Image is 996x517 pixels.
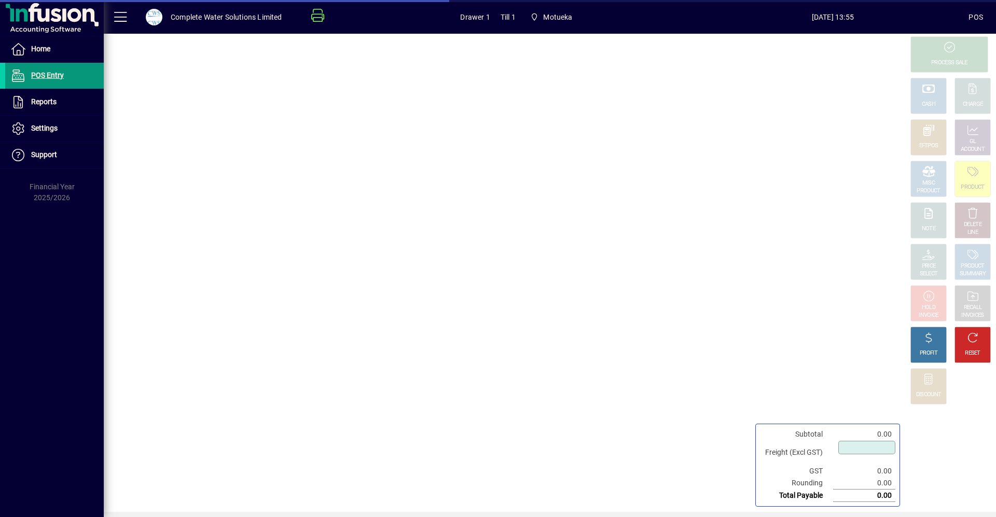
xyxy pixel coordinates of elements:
[833,490,895,502] td: 0.00
[543,9,572,25] span: Motueka
[697,9,969,25] span: [DATE] 13:55
[5,36,104,62] a: Home
[931,59,967,67] div: PROCESS SALE
[920,270,938,278] div: SELECT
[5,116,104,142] a: Settings
[961,262,984,270] div: PRODUCT
[31,45,50,53] span: Home
[833,477,895,490] td: 0.00
[833,465,895,477] td: 0.00
[5,142,104,168] a: Support
[964,221,981,229] div: DELETE
[961,312,984,319] div: INVOICES
[760,465,833,477] td: GST
[922,304,935,312] div: HOLD
[920,350,937,357] div: PROFIT
[963,101,983,108] div: CHARGE
[961,146,985,153] div: ACCOUNT
[922,179,935,187] div: MISC
[526,8,577,26] span: Motueka
[969,9,983,25] div: POS
[31,97,57,106] span: Reports
[919,312,938,319] div: INVOICE
[31,71,64,79] span: POS Entry
[171,9,282,25] div: Complete Water Solutions Limited
[760,440,833,465] td: Freight (Excl GST)
[460,9,490,25] span: Drawer 1
[31,150,57,159] span: Support
[31,124,58,132] span: Settings
[970,138,976,146] div: GL
[137,8,171,26] button: Profile
[916,391,941,399] div: DISCOUNT
[5,89,104,115] a: Reports
[760,490,833,502] td: Total Payable
[760,477,833,490] td: Rounding
[917,187,940,195] div: PRODUCT
[922,101,935,108] div: CASH
[922,225,935,233] div: NOTE
[833,428,895,440] td: 0.00
[501,9,516,25] span: Till 1
[967,229,978,236] div: LINE
[960,270,986,278] div: SUMMARY
[961,184,984,191] div: PRODUCT
[919,142,938,150] div: EFTPOS
[922,262,936,270] div: PRICE
[964,304,982,312] div: RECALL
[760,428,833,440] td: Subtotal
[965,350,980,357] div: RESET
